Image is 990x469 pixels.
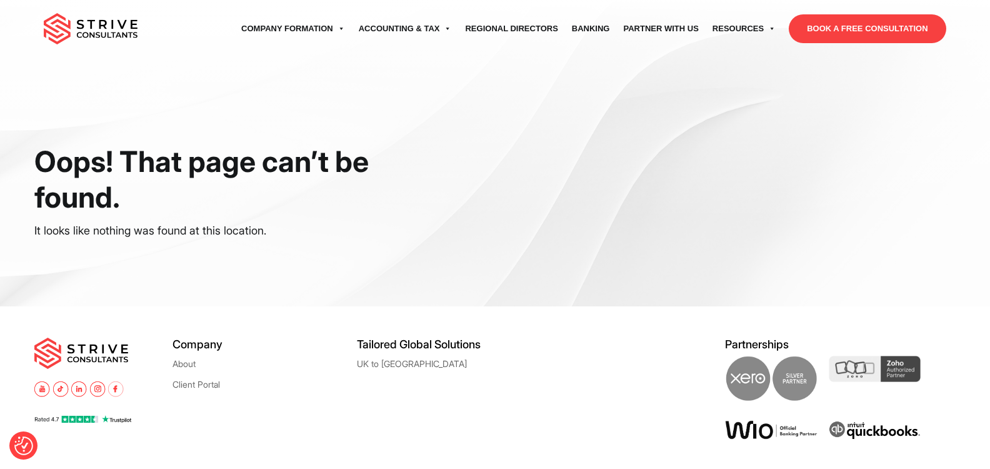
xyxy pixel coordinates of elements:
h5: Company [172,338,357,351]
a: About [172,359,196,368]
a: Banking [565,11,617,46]
h5: Partnerships [725,338,955,351]
h5: Tailored Global Solutions [357,338,541,351]
a: BOOK A FREE CONSULTATION [789,14,946,43]
a: Partner with Us [616,11,705,46]
img: intuit quickbooks [829,420,921,441]
a: Regional Directors [458,11,564,46]
img: Revisit consent button [14,436,33,455]
a: Accounting & Tax [352,11,459,46]
p: It looks like nothing was found at this location. [34,221,430,240]
img: Wio Offical Banking Partner [725,420,817,440]
a: Resources [706,11,782,46]
img: main-logo.svg [44,13,137,44]
button: Consent Preferences [14,436,33,455]
img: Zoho Partner [829,356,921,381]
img: main-logo.svg [34,338,128,369]
a: UK to [GEOGRAPHIC_DATA] [357,359,467,368]
a: Client Portal [172,380,220,389]
h1: Oops! That page can’t be found. [34,144,430,215]
a: Company Formation [234,11,352,46]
